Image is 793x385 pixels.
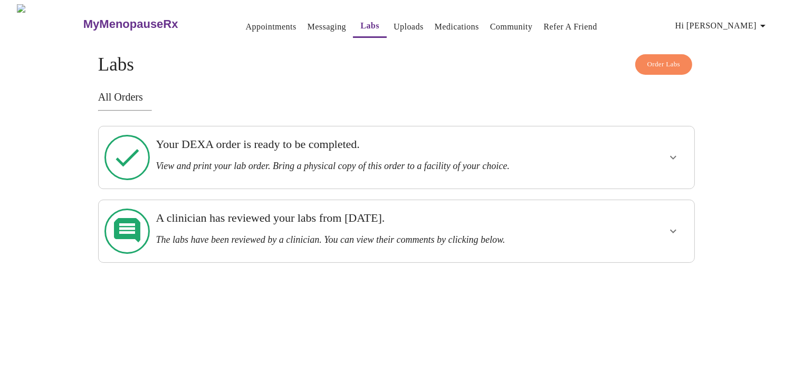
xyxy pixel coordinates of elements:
h4: Labs [98,54,695,75]
h3: MyMenopauseRx [83,17,178,31]
button: Labs [353,15,387,38]
h3: A clinician has reviewed your labs from [DATE]. [156,211,580,225]
button: Order Labs [635,54,693,75]
h3: Your DEXA order is ready to be completed. [156,137,580,151]
button: Refer a Friend [539,16,601,37]
a: Labs [360,18,379,33]
span: Hi [PERSON_NAME] [675,18,769,33]
img: MyMenopauseRx Logo [17,4,82,44]
button: Messaging [303,16,350,37]
button: show more [661,219,686,244]
h3: View and print your lab order. Bring a physical copy of this order to a facility of your choice. [156,161,580,172]
button: Community [486,16,537,37]
button: Hi [PERSON_NAME] [671,15,773,36]
a: Uploads [394,19,424,34]
button: show more [661,145,686,170]
a: MyMenopauseRx [82,6,220,43]
button: Uploads [389,16,428,37]
a: Messaging [308,19,346,34]
span: Order Labs [647,58,681,71]
h3: The labs have been reviewed by a clinician. You can view their comments by clicking below. [156,234,580,245]
a: Refer a Friend [543,19,597,34]
h3: All Orders [98,91,695,103]
a: Medications [435,19,479,34]
a: Appointments [246,19,297,34]
button: Medications [431,16,483,37]
a: Community [490,19,533,34]
button: Appointments [242,16,301,37]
